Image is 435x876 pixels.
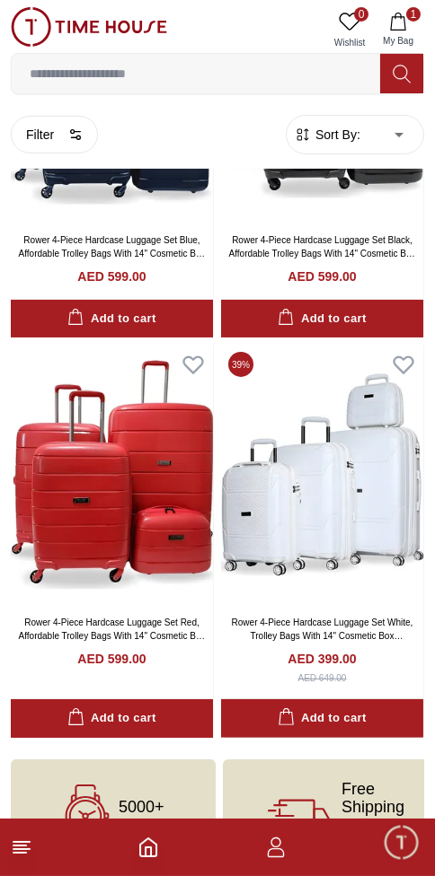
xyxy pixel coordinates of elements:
[312,126,360,144] span: Sort By:
[342,780,404,852] span: Free Shipping & Easy Return
[221,300,423,338] button: Add to cart
[221,345,423,605] img: Rower 4-Piece Hardcase Luggage Set White, Trolley Bags With 14" Cosmetic Box WM4.White
[19,235,206,272] a: Rower 4-Piece Hardcase Luggage Set Blue, Affordable Trolley Bags With 14" Cosmetic Box [DOMAIN_NAME]
[406,7,421,22] span: 1
[288,267,356,285] h4: AED 599.00
[77,650,146,668] h4: AED 599.00
[19,618,206,654] a: Rower 4-Piece Hardcase Luggage Set Red, Affordable Trolley Bags With 14" Cosmetic Box [DOMAIN_NAME]
[327,7,372,53] a: 0Wishlist
[67,309,155,329] div: Add to cart
[232,618,413,654] a: Rower 4-Piece Hardcase Luggage Set White, Trolley Bags With 14" Cosmetic Box WM4.White
[228,352,253,377] span: 39 %
[372,7,424,53] button: 1My Bag
[354,7,368,22] span: 0
[11,699,213,738] button: Add to cart
[229,235,416,272] a: Rower 4-Piece Hardcase Luggage Set Black, Affordable Trolley Bags With 14" Cosmetic Box [DOMAIN_N...
[294,126,360,144] button: Sort By:
[138,837,159,858] a: Home
[11,116,98,153] button: Filter
[278,309,366,329] div: Add to cart
[77,267,146,285] h4: AED 599.00
[11,345,213,605] img: Rower 4-Piece Hardcase Luggage Set Red, Affordable Trolley Bags With 14" Cosmetic Box IN4.Red
[11,7,167,47] img: ...
[288,650,356,668] h4: AED 399.00
[119,798,171,834] span: 5000+ Models
[376,34,421,48] span: My Bag
[382,823,422,863] div: Chat Widget
[298,671,347,685] div: AED 649.00
[327,36,372,49] span: Wishlist
[278,708,366,729] div: Add to cart
[67,708,155,729] div: Add to cart
[221,699,423,738] button: Add to cart
[11,300,213,338] button: Add to cart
